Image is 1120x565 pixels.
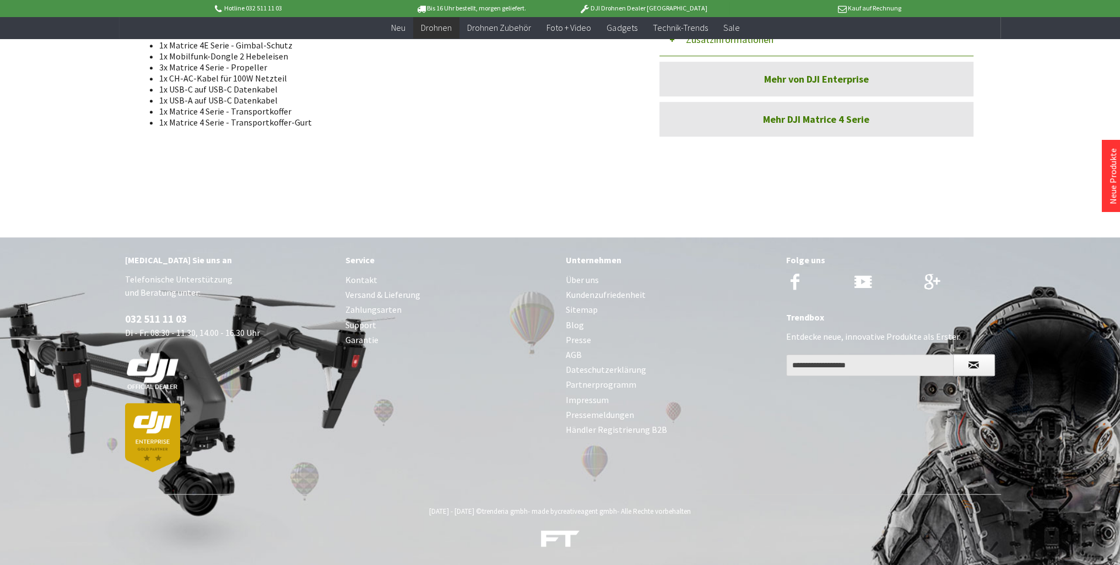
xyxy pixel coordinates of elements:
[345,273,555,287] a: Kontakt
[652,22,707,33] span: Technik-Trends
[159,62,618,73] li: 3x Matrice 4 Serie - Propeller
[566,347,775,362] a: AGB
[125,253,334,267] div: [MEDICAL_DATA] Sie uns an
[786,253,995,267] div: Folge uns
[566,318,775,333] a: Blog
[723,22,739,33] span: Sale
[659,23,973,56] button: Zusatzinformationen
[391,22,405,33] span: Neu
[413,17,459,39] a: Drohnen
[566,333,775,347] a: Presse
[566,253,775,267] div: Unternehmen
[459,17,539,39] a: Drohnen Zubehör
[645,17,715,39] a: Technik-Trends
[125,403,180,472] img: dji-partner-enterprise_goldLoJgYOWPUIEBO.png
[159,73,618,84] li: 1x CH-AC-Kabel für 100W Netzteil
[125,312,187,325] a: 032 511 11 03
[953,354,995,376] button: Newsletter abonnieren
[541,530,580,547] img: ft-white-trans-footer.png
[159,117,618,128] li: 1x Matrice 4 Serie - Transportkoffer-Gurt
[566,393,775,408] a: Impressum
[729,2,901,15] p: Kauf auf Rechnung
[421,22,452,33] span: Drohnen
[159,84,618,95] li: 1x USB-C auf USB-C Datenkabel
[345,333,555,347] a: Garantie
[213,2,385,15] p: Hotline 032 511 11 03
[125,352,180,390] img: white-dji-schweiz-logo-official_140x140.png
[482,507,528,516] a: trenderia gmbh
[385,2,557,15] p: Bis 16 Uhr bestellt, morgen geliefert.
[128,507,992,516] div: [DATE] - [DATE] © - made by - Alle Rechte vorbehalten
[566,302,775,317] a: Sitemap
[345,302,555,317] a: Zahlungsarten
[345,318,555,333] a: Support
[659,102,973,137] a: Mehr DJI Matrice 4 Serie
[558,507,617,516] a: creativeagent gmbh
[159,106,618,117] li: 1x Matrice 4 Serie - Transportkoffer
[566,362,775,377] a: Dateschutzerklärung
[547,22,591,33] span: Foto + Video
[159,95,618,106] li: 1x USB-A auf USB-C Datenkabel
[715,17,747,39] a: Sale
[539,17,599,39] a: Foto + Video
[159,40,618,51] li: 1x Matrice 4E Serie - Gimbal-Schutz
[159,51,618,62] li: 1x Mobilfunk-Dongle 2 Hebeleisen
[786,330,995,343] p: Entdecke neue, innovative Produkte als Erster.
[345,253,555,267] div: Service
[557,2,729,15] p: DJI Drohnen Dealer [GEOGRAPHIC_DATA]
[125,273,334,472] p: Telefonische Unterstützung und Beratung unter: Di - Fr: 08:30 - 11.30, 14.00 - 16.30 Uhr
[1107,148,1118,204] a: Neue Produkte
[541,531,580,551] a: DJI Drohnen, Trends & Gadgets Shop
[566,287,775,302] a: Kundenzufriedenheit
[566,273,775,287] a: Über uns
[345,287,555,302] a: Versand & Lieferung
[467,22,531,33] span: Drohnen Zubehör
[566,377,775,392] a: Partnerprogramm
[659,62,973,96] a: Mehr von DJI Enterprise
[786,354,954,376] input: Ihre E-Mail Adresse
[786,310,995,324] div: Trendbox
[566,408,775,422] a: Pressemeldungen
[566,422,775,437] a: Händler Registrierung B2B
[599,17,645,39] a: Gadgets
[607,22,637,33] span: Gadgets
[383,17,413,39] a: Neu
